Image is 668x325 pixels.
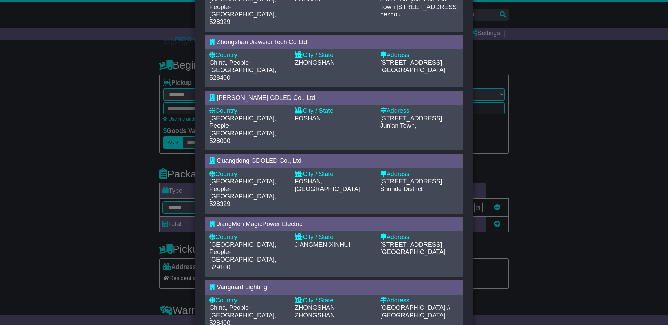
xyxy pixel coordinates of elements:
span: ZHONGSHAN [295,59,335,66]
span: [STREET_ADDRESS] [380,115,442,122]
span: JIANGMEN-XINHUI [295,241,350,248]
span: [GEOGRAPHIC_DATA], People-[GEOGRAPHIC_DATA], 528329 [209,178,276,207]
div: Address [380,171,459,178]
span: Zhongshan Jiaweidi Tech Co Ltd [217,39,307,46]
span: [GEOGRAPHIC_DATA], People-[GEOGRAPHIC_DATA], 529100 [209,241,276,271]
div: City / State [295,51,373,59]
span: [STREET_ADDRESS] [380,241,442,248]
span: JiangMen MagicPower Electric [217,221,302,228]
span: China, People-[GEOGRAPHIC_DATA], 528400 [209,59,276,81]
span: Shunde District [380,185,423,192]
span: Jun'an Town, [380,122,416,129]
div: Country [209,297,288,304]
div: Address [380,51,459,59]
div: City / State [295,233,373,241]
span: [GEOGRAPHIC_DATA] [380,66,445,73]
span: [GEOGRAPHIC_DATA] [380,304,445,311]
div: Address [380,297,459,304]
div: City / State [295,171,373,178]
div: Country [209,107,288,115]
div: Country [209,233,288,241]
span: [GEOGRAPHIC_DATA] [380,248,445,255]
div: Country [209,171,288,178]
span: [PERSON_NAME] GDLED Co., Ltd [217,94,315,101]
span: [GEOGRAPHIC_DATA], People-[GEOGRAPHIC_DATA], 528000 [209,115,276,144]
span: [STREET_ADDRESS] [380,178,442,185]
div: City / State [295,297,373,304]
span: FOSHAN, [GEOGRAPHIC_DATA] [295,178,360,192]
div: Address [380,107,459,115]
span: [STREET_ADDRESS], [380,59,444,66]
span: Guangdong GDOLED Co., Ltd [217,157,301,164]
div: Country [209,51,288,59]
span: [STREET_ADDRESS] hezhou [380,3,459,18]
div: Address [380,233,459,241]
span: Vanguard Lighting [217,284,267,291]
span: ZHONGSHAN-ZHONGSHAN [295,304,337,319]
span: FOSHAN [295,115,321,122]
div: City / State [295,107,373,115]
span: #[GEOGRAPHIC_DATA] [380,304,451,319]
